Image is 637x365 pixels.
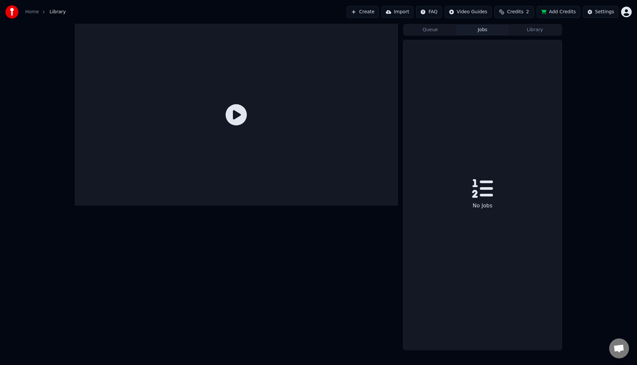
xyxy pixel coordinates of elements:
button: Create [347,6,379,18]
button: Import [382,6,413,18]
button: Jobs [457,25,509,35]
button: FAQ [416,6,442,18]
img: youka [5,5,19,19]
button: Settings [583,6,618,18]
button: Credits2 [494,6,534,18]
button: Video Guides [445,6,492,18]
span: 2 [526,9,529,15]
div: No Jobs [470,199,495,212]
button: Library [509,25,561,35]
button: Add Credits [537,6,580,18]
span: Credits [507,9,523,15]
a: Home [25,9,39,15]
a: Open chat [609,338,629,358]
nav: breadcrumb [25,9,66,15]
span: Library [49,9,66,15]
button: Queue [404,25,457,35]
div: Settings [595,9,614,15]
